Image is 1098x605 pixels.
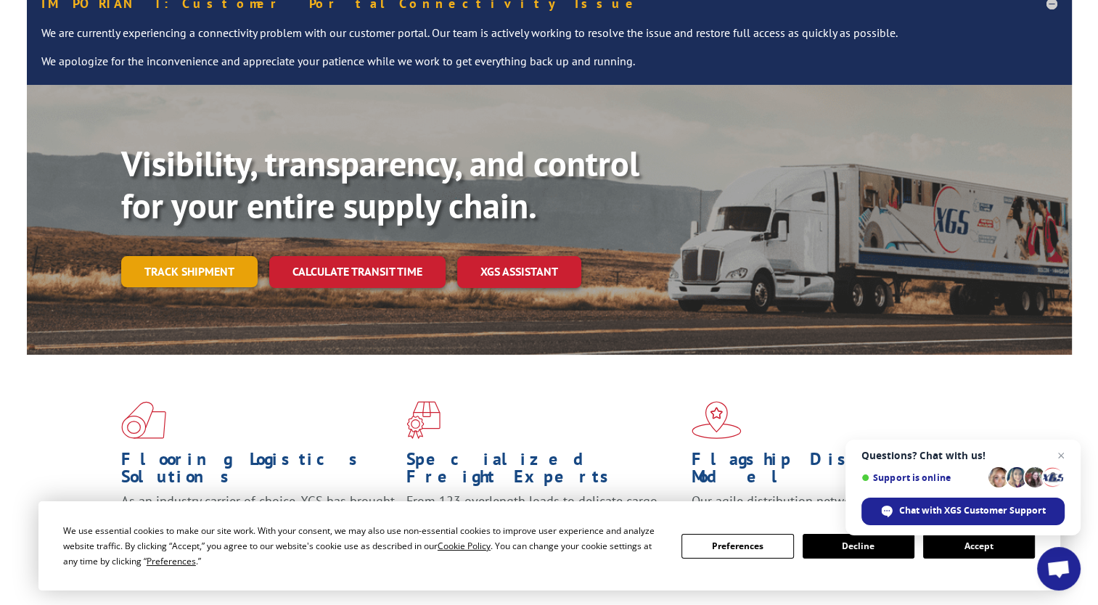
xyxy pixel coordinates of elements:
button: Decline [803,534,914,559]
span: Questions? Chat with us! [861,450,1065,461]
b: Visibility, transparency, and control for your entire supply chain. [121,141,639,228]
div: Open chat [1037,547,1081,590]
button: Accept [923,534,1035,559]
div: Cookie Consent Prompt [38,501,1060,590]
h1: Flagship Distribution Model [692,450,966,493]
p: From 123 overlength loads to delicate cargo, our experienced staff knows the best way to move you... [406,493,681,557]
span: As an industry carrier of choice, XGS has brought innovation and dedication to flooring logistics... [121,493,395,544]
span: Close chat [1052,447,1070,464]
span: Support is online [861,472,983,483]
a: Track shipment [121,256,258,287]
p: We are currently experiencing a connectivity problem with our customer portal. Our team is active... [41,25,1057,54]
span: Our agile distribution network gives you nationwide inventory management on demand. [692,493,959,527]
span: Chat with XGS Customer Support [899,504,1046,517]
img: xgs-icon-total-supply-chain-intelligence-red [121,401,166,439]
img: xgs-icon-flagship-distribution-model-red [692,401,742,439]
a: XGS ASSISTANT [457,256,581,287]
div: Chat with XGS Customer Support [861,498,1065,525]
a: Calculate transit time [269,256,446,287]
h1: Specialized Freight Experts [406,450,681,493]
img: xgs-icon-focused-on-flooring-red [406,401,441,439]
p: We apologize for the inconvenience and appreciate your patience while we work to get everything b... [41,53,1057,70]
span: Preferences [147,555,196,567]
button: Preferences [681,534,793,559]
div: We use essential cookies to make our site work. With your consent, we may also use non-essential ... [63,523,664,569]
span: Cookie Policy [438,540,491,552]
h1: Flooring Logistics Solutions [121,450,396,493]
